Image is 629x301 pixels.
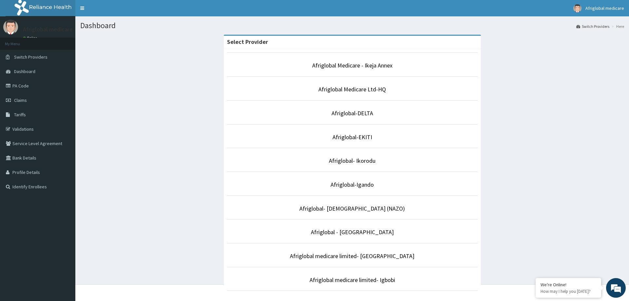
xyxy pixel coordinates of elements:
a: Afriglobal Medicare - Ikeja Annex [312,62,392,69]
a: Afriglobal - [GEOGRAPHIC_DATA] [311,228,394,236]
a: Afriglobal Medicare Ltd-HQ [318,85,386,93]
span: Claims [14,97,27,103]
a: Afriglobal-EKITI [333,133,372,141]
span: Switch Providers [14,54,48,60]
li: Here [610,24,624,29]
div: We're Online! [541,282,596,288]
a: Afriglobal medicare limited- Igbobi [310,276,395,284]
span: Tariffs [14,112,26,118]
strong: Select Provider [227,38,268,46]
span: Afriglobal medicare [585,5,624,11]
a: Afriglobal- [DEMOGRAPHIC_DATA] (NAZO) [299,205,405,212]
a: Afriglobal-DELTA [332,109,373,117]
a: Afriglobal-Igando [331,181,374,188]
img: User Image [573,4,581,12]
span: Dashboard [14,68,35,74]
img: User Image [3,20,18,34]
a: Afriglobal- Ikorodu [329,157,375,164]
a: Switch Providers [576,24,609,29]
a: Afriglobal medicare limited- [GEOGRAPHIC_DATA] [290,252,414,260]
a: Online [23,36,39,40]
p: Afriglobal medicare [23,27,73,32]
p: How may I help you today? [541,289,596,294]
h1: Dashboard [80,21,624,30]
